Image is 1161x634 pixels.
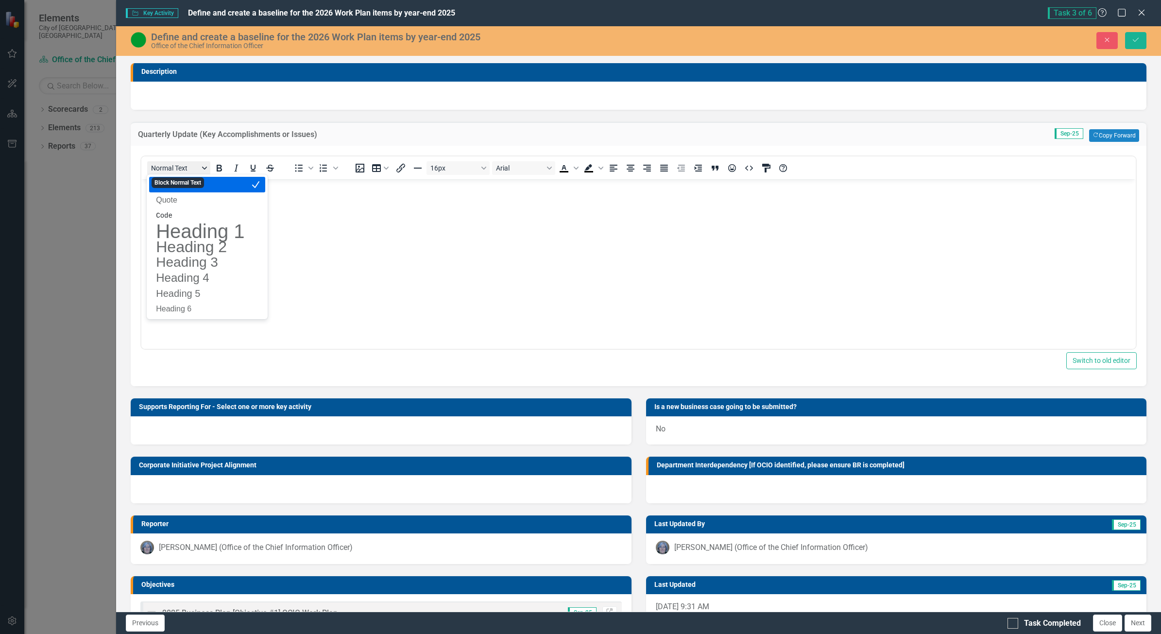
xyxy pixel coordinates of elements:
[646,594,1147,622] div: [DATE] 9:31 AM
[126,8,178,18] span: Key Activity
[690,161,706,175] button: Increase indent
[654,403,1142,411] h3: Is a new business case going to be submitted?
[427,161,490,175] button: Font size 16px
[656,541,669,554] img: Alison Munro
[290,161,315,175] div: Bullet list
[410,161,426,175] button: Horizontal line
[149,239,265,255] div: Heading 2
[155,257,245,268] h3: Heading 3
[656,424,666,433] span: No
[1125,615,1151,632] button: Next
[139,462,627,469] h3: Corporate Initiative Project Alignment
[149,286,265,301] div: Heading 5
[149,255,265,270] div: Heading 3
[741,161,757,175] button: HTML Editor
[707,161,723,175] button: Blockquote
[430,164,478,172] span: 16px
[622,161,639,175] button: Align center
[654,520,962,528] h3: Last Updated By
[393,161,409,175] button: Insert/edit link
[639,161,656,175] button: Align right
[155,241,245,253] h2: Heading 2
[724,161,740,175] button: Emojis
[556,161,580,175] div: Text color Black
[1089,129,1139,142] button: Copy Forward
[131,32,146,48] img: Proceeding as Anticipated
[369,161,392,175] button: Table
[141,581,627,588] h3: Objectives
[149,270,265,286] div: Heading 4
[146,607,157,618] img: Not Defined
[568,607,597,618] span: Sep-25
[155,288,245,299] h5: Heading 5
[656,161,672,175] button: Justify
[1048,7,1096,19] span: Task 3 of 6
[141,179,1136,349] iframe: Rich Text Area
[245,161,261,175] button: Underline
[775,161,791,175] button: Help
[758,161,774,175] button: CSS Editor
[315,161,340,175] div: Numbered list
[155,303,245,315] h6: Heading 6
[147,161,210,175] button: Block Normal Text
[159,542,353,553] div: [PERSON_NAME] (Office of the Chief Information Officer)
[228,161,244,175] button: Italic
[149,223,265,239] div: Heading 1
[151,42,706,50] div: Office of the Chief Information Officer
[188,8,455,17] span: Define and create a baseline for the 2026 Work Plan items by year-end 2025​
[140,541,154,554] img: Alison Munro
[149,208,265,223] div: Code
[673,161,689,175] button: Decrease indent
[141,68,1142,75] h3: Description
[149,301,265,317] div: Heading 6
[1024,618,1081,629] div: Task Completed
[155,225,245,237] h1: Heading 1
[151,32,706,42] div: Define and create a baseline for the 2026 Work Plan items by year-end 2025​
[139,403,627,411] h3: Supports Reporting For - Select one or more key activity
[674,542,868,553] div: [PERSON_NAME] (Office of the Chief Information Officer)
[1066,352,1137,369] button: Switch to old editor
[654,581,938,588] h3: Last Updated
[149,192,265,208] div: Quote
[657,462,1142,469] h3: Department Interdependency [If OCIO identified, please ensure BR is completed]
[1112,519,1141,530] span: Sep-25
[126,615,165,632] button: Previous
[155,194,245,206] blockquote: Quote
[155,272,245,284] h4: Heading 4
[138,130,818,139] h3: Quarterly Update (Key Accomplishments or Issues)
[141,520,627,528] h3: Reporter
[352,161,368,175] button: Insert image
[262,161,278,175] button: Strikethrough
[1055,128,1083,139] span: Sep-25
[155,210,245,222] pre: Code
[496,164,544,172] span: Arial
[211,161,227,175] button: Bold
[580,161,605,175] div: Background color Black
[149,177,265,192] div: Normal Text
[1093,615,1122,632] button: Close
[492,161,555,175] button: Font Arial
[605,161,622,175] button: Align left
[155,179,245,190] p: Normal Text
[1112,580,1141,591] span: Sep-25
[151,164,199,172] span: Normal Text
